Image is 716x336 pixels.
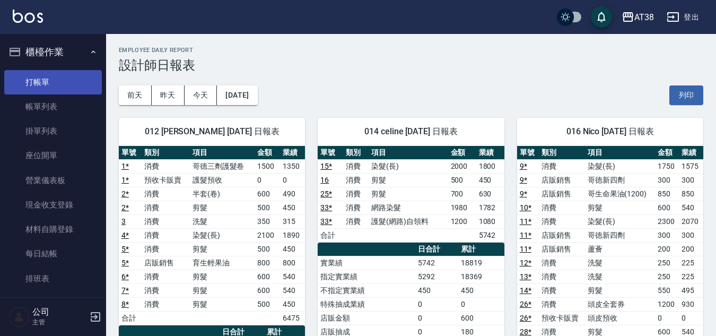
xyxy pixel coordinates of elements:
[190,187,255,201] td: 半套(卷)
[280,242,305,256] td: 450
[190,242,255,256] td: 剪髮
[448,201,476,214] td: 1980
[318,270,415,283] td: 指定實業績
[4,94,102,119] a: 帳單列表
[655,146,679,160] th: 金額
[591,6,612,28] button: save
[190,270,255,283] td: 剪髮
[343,159,369,173] td: 消費
[4,291,102,315] a: 現場電腦打卡
[458,297,504,311] td: 0
[655,228,679,242] td: 300
[458,283,504,297] td: 450
[669,85,703,105] button: 列印
[679,283,703,297] td: 495
[190,173,255,187] td: 護髮預收
[539,214,585,228] td: 消費
[539,256,585,270] td: 消費
[4,242,102,266] a: 每日結帳
[539,228,585,242] td: 店販銷售
[585,214,655,228] td: 染髮(長)
[655,256,679,270] td: 250
[585,270,655,283] td: 洗髮
[4,70,102,94] a: 打帳單
[255,242,280,256] td: 500
[330,126,491,137] span: 014 celine [DATE] 日報表
[13,10,43,23] img: Logo
[679,256,703,270] td: 225
[119,311,142,325] td: 合計
[255,214,280,228] td: 350
[448,214,476,228] td: 1200
[458,243,504,256] th: 累計
[539,159,585,173] td: 消費
[318,146,504,243] table: a dense table
[190,201,255,214] td: 剪髮
[539,270,585,283] td: 消費
[217,85,257,105] button: [DATE]
[320,176,329,184] a: 16
[585,228,655,242] td: 哥徳新四劑
[280,297,305,311] td: 450
[142,270,190,283] td: 消費
[190,214,255,228] td: 洗髮
[121,217,126,226] a: 3
[585,159,655,173] td: 染髮(長)
[369,173,448,187] td: 剪髮
[280,256,305,270] td: 800
[343,201,369,214] td: 消費
[679,173,703,187] td: 300
[190,283,255,297] td: 剪髮
[190,228,255,242] td: 染髮(長)
[476,146,504,160] th: 業績
[255,173,280,187] td: 0
[539,311,585,325] td: 預收卡販賣
[634,11,654,24] div: AT38
[255,201,280,214] td: 500
[4,168,102,193] a: 營業儀表板
[585,256,655,270] td: 洗髮
[369,159,448,173] td: 染髮(長)
[655,187,679,201] td: 850
[415,283,458,297] td: 450
[4,217,102,242] a: 材料自購登錄
[32,307,86,317] h5: 公司
[142,146,190,160] th: 類別
[458,270,504,283] td: 18369
[343,173,369,187] td: 消費
[679,228,703,242] td: 300
[142,201,190,214] td: 消費
[142,214,190,228] td: 消費
[530,126,691,137] span: 016 Nico [DATE] 日報表
[4,119,102,143] a: 掛單列表
[476,173,504,187] td: 450
[415,256,458,270] td: 5742
[448,159,476,173] td: 2000
[32,317,86,327] p: 主管
[679,297,703,311] td: 930
[617,6,658,28] button: AT38
[415,311,458,325] td: 0
[142,256,190,270] td: 店販銷售
[190,146,255,160] th: 項目
[142,159,190,173] td: 消費
[585,173,655,187] td: 哥徳新四劑
[679,146,703,160] th: 業績
[280,146,305,160] th: 業績
[280,173,305,187] td: 0
[119,146,142,160] th: 單號
[415,270,458,283] td: 5292
[280,270,305,283] td: 540
[539,146,585,160] th: 類別
[585,201,655,214] td: 剪髮
[343,214,369,228] td: 消費
[539,297,585,311] td: 消費
[190,159,255,173] td: 哥德三劑護髮卷
[119,146,305,325] table: a dense table
[679,270,703,283] td: 225
[458,256,504,270] td: 18819
[448,146,476,160] th: 金額
[255,228,280,242] td: 2100
[369,187,448,201] td: 剪髮
[8,306,30,328] img: Person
